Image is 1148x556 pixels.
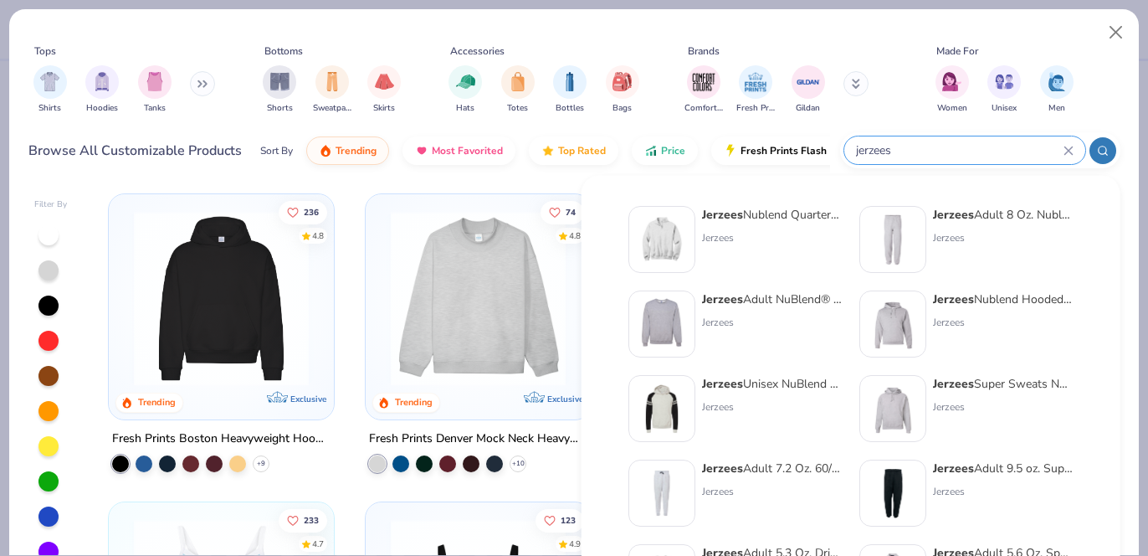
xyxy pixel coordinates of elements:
[691,69,716,95] img: Comfort Colors Image
[936,44,978,59] div: Made For
[867,214,919,265] img: 665f1cf0-24f0-4774-88c8-9b49303e6076
[612,72,631,91] img: Bags Image
[612,102,632,115] span: Bags
[536,508,584,532] button: Like
[606,65,639,115] div: filter for Bags
[553,65,587,115] button: filter button
[933,291,1074,308] div: Nublend Hooded Sweatshirt
[86,102,118,115] span: Hoodies
[736,65,775,115] div: filter for Fresh Prints
[702,375,843,393] div: Unisex NuBlend Varsity Color-Block Hooded Sweatshirt
[373,102,395,115] span: Skirts
[290,394,326,404] span: Exclusive
[369,429,587,450] div: Fresh Prints Denver Mock Neck Heavyweight Sweatshirt
[313,102,351,115] span: Sweatpants
[313,65,351,115] div: filter for Sweatpants
[313,538,325,550] div: 4.7
[933,376,974,392] strong: Jerzees
[606,65,639,115] button: filter button
[992,102,1017,115] span: Unisex
[942,72,961,91] img: Women Image
[270,72,290,91] img: Shorts Image
[702,376,743,392] strong: Jerzees
[935,65,969,115] div: filter for Women
[313,65,351,115] button: filter button
[935,65,969,115] button: filter button
[313,229,325,242] div: 4.8
[305,516,320,524] span: 233
[569,229,581,242] div: 4.8
[937,102,967,115] span: Women
[684,65,723,115] div: filter for Comfort Colors
[830,142,892,161] span: 5 day delivery
[40,72,59,91] img: Shirts Image
[415,144,428,157] img: most_fav.gif
[636,214,688,265] img: ff4ddab5-f3f6-4a83-b930-260fe1a46572
[558,144,606,157] span: Top Rated
[305,208,320,216] span: 236
[264,44,303,59] div: Bottoms
[263,65,296,115] button: filter button
[367,65,401,115] button: filter button
[541,144,555,157] img: TopRated.gif
[636,383,688,435] img: 7b042e9b-db03-438b-a5ba-468546d4db79
[260,143,293,158] div: Sort By
[933,291,974,307] strong: Jerzees
[684,102,723,115] span: Comfort Colors
[28,141,242,161] div: Browse All Customizable Products
[33,65,67,115] div: filter for Shirts
[257,459,265,469] span: + 9
[702,291,843,308] div: Adult NuBlend® Fleece Crew
[933,315,1074,330] div: Jerzees
[933,484,1074,499] div: Jerzees
[933,206,1074,224] div: Adult 8 Oz. Nublend Fleece Sweatpants
[33,65,67,115] button: filter button
[512,459,525,469] span: + 10
[85,65,119,115] div: filter for Hoodies
[566,208,576,216] span: 74
[138,65,172,115] div: filter for Tanks
[279,508,328,532] button: Like
[724,144,737,157] img: flash.gif
[450,44,505,59] div: Accessories
[702,461,743,476] strong: Jerzees
[448,65,482,115] div: filter for Hats
[456,72,475,91] img: Hats Image
[711,136,905,165] button: Fresh Prints Flash5 day delivery
[509,72,527,91] img: Totes Image
[854,141,1063,160] input: Try "T-Shirt"
[556,102,584,115] span: Bottles
[34,198,68,211] div: Filter By
[146,72,164,91] img: Tanks Image
[736,102,775,115] span: Fresh Prints
[933,461,974,476] strong: Jerzees
[144,102,166,115] span: Tanks
[987,65,1021,115] button: filter button
[636,467,688,519] img: 3617aed3-5c33-4f40-9e1f-7c9a7938e67c
[792,65,825,115] button: filter button
[933,230,1074,245] div: Jerzees
[796,69,821,95] img: Gildan Image
[867,467,919,519] img: 918878be-eaab-4caf-b14e-1bca2b876c2f
[688,44,720,59] div: Brands
[553,65,587,115] div: filter for Bottles
[507,102,528,115] span: Totes
[1048,72,1066,91] img: Men Image
[702,315,843,330] div: Jerzees
[569,538,581,550] div: 4.9
[933,399,1074,414] div: Jerzees
[636,298,688,350] img: 6cea5deb-12ff-40e0-afe1-d9c864774007
[501,65,535,115] button: filter button
[263,65,296,115] div: filter for Shorts
[1040,65,1074,115] button: filter button
[574,211,766,386] img: a90f7c54-8796-4cb2-9d6e-4e9644cfe0fe
[112,429,331,450] div: Fresh Prints Boston Heavyweight Hoodie
[38,102,61,115] span: Shirts
[702,206,843,224] div: Nublend Quarter-Zip Cadet Collar Sweatshirt
[867,383,919,435] img: 4d04a90e-7483-42c9-b27d-7e3194ae51a9
[267,102,293,115] span: Shorts
[702,207,743,223] strong: Jerzees
[702,291,743,307] strong: Jerzees
[126,211,317,386] img: 91acfc32-fd48-4d6b-bdad-a4c1a30ac3fc
[34,44,56,59] div: Tops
